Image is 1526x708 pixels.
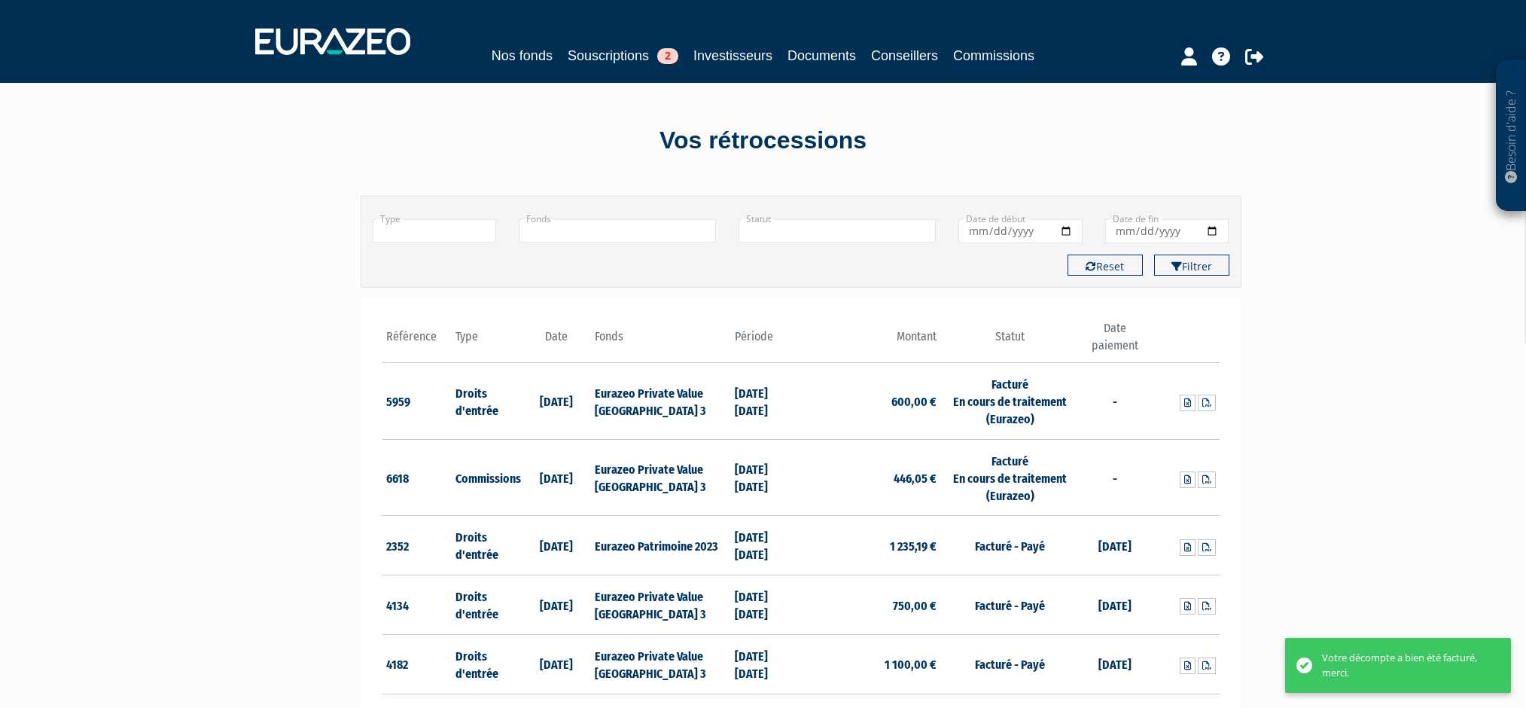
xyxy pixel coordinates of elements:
[1080,363,1150,440] td: -
[591,575,730,635] td: Eurazeo Private Value [GEOGRAPHIC_DATA] 3
[382,575,452,635] td: 4134
[940,516,1080,575] td: Facturé - Payé
[591,363,730,440] td: Eurazeo Private Value [GEOGRAPHIC_DATA] 3
[255,28,410,55] img: 1732889491-logotype_eurazeo_blanc_rvb.png
[1080,575,1150,635] td: [DATE]
[492,45,553,66] a: Nos fonds
[591,516,730,575] td: Eurazeo Patrimoine 2023
[787,45,856,66] a: Documents
[382,634,452,694] td: 4182
[731,516,801,575] td: [DATE] [DATE]
[940,634,1080,694] td: Facturé - Payé
[731,363,801,440] td: [DATE] [DATE]
[452,575,522,635] td: Droits d'entrée
[731,634,801,694] td: [DATE] [DATE]
[1154,255,1229,276] button: Filtrer
[940,320,1080,363] th: Statut
[522,439,592,516] td: [DATE]
[731,439,801,516] td: [DATE] [DATE]
[1080,320,1150,363] th: Date paiement
[522,516,592,575] td: [DATE]
[1068,255,1143,276] button: Reset
[382,516,452,575] td: 2352
[452,320,522,363] th: Type
[940,439,1080,516] td: Facturé En cours de traitement (Eurazeo)
[1080,516,1150,575] td: [DATE]
[801,439,940,516] td: 446,05 €
[693,45,772,66] a: Investisseurs
[522,363,592,440] td: [DATE]
[382,439,452,516] td: 6618
[522,575,592,635] td: [DATE]
[657,48,678,64] span: 2
[1080,439,1150,516] td: -
[382,320,452,363] th: Référence
[591,320,730,363] th: Fonds
[452,363,522,440] td: Droits d'entrée
[591,439,730,516] td: Eurazeo Private Value [GEOGRAPHIC_DATA] 3
[953,45,1034,69] a: Commissions
[871,45,938,66] a: Conseillers
[568,45,678,66] a: Souscriptions2
[940,575,1080,635] td: Facturé - Payé
[591,634,730,694] td: Eurazeo Private Value [GEOGRAPHIC_DATA] 3
[452,516,522,575] td: Droits d'entrée
[1080,634,1150,694] td: [DATE]
[731,575,801,635] td: [DATE] [DATE]
[522,320,592,363] th: Date
[522,634,592,694] td: [DATE]
[1503,69,1520,204] p: Besoin d'aide ?
[731,320,801,363] th: Période
[801,363,940,440] td: 600,00 €
[801,320,940,363] th: Montant
[801,634,940,694] td: 1 100,00 €
[452,439,522,516] td: Commissions
[1322,651,1488,680] div: Votre décompte a bien été facturé, merci.
[801,575,940,635] td: 750,00 €
[801,516,940,575] td: 1 235,19 €
[940,363,1080,440] td: Facturé En cours de traitement (Eurazeo)
[382,363,452,440] td: 5959
[334,124,1192,158] div: Vos rétrocessions
[452,634,522,694] td: Droits d'entrée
